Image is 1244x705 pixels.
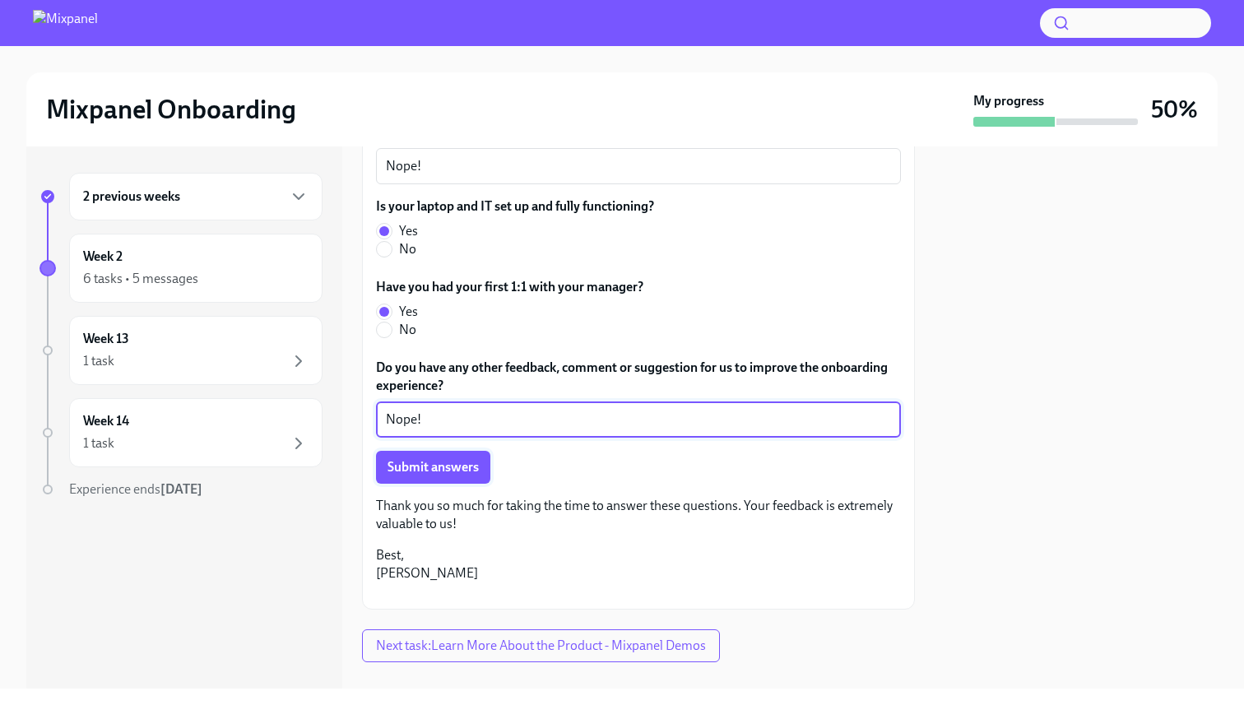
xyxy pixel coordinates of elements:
a: Week 26 tasks • 5 messages [39,234,323,303]
span: Next task : Learn More About the Product - Mixpanel Demos [376,638,706,654]
img: Mixpanel [33,10,98,36]
p: Thank you so much for taking the time to answer these questions. Your feedback is extremely valua... [376,497,901,533]
a: Week 131 task [39,316,323,385]
div: 1 task [83,434,114,452]
span: No [399,321,416,339]
h6: Week 14 [83,412,129,430]
div: 1 task [83,352,114,370]
h3: 50% [1151,95,1198,124]
button: Next task:Learn More About the Product - Mixpanel Demos [362,629,720,662]
strong: My progress [973,92,1044,110]
textarea: Nope! [386,410,891,429]
span: Yes [399,222,418,240]
span: Submit answers [388,459,479,475]
p: Best, [PERSON_NAME] [376,546,901,582]
a: Week 141 task [39,398,323,467]
span: Yes [399,303,418,321]
h6: Week 13 [83,330,129,348]
strong: [DATE] [160,481,202,497]
span: Experience ends [69,481,202,497]
button: Submit answers [376,451,490,484]
h6: 2 previous weeks [83,188,180,206]
span: No [399,240,416,258]
div: 2 previous weeks [69,173,323,220]
h6: Week 2 [83,248,123,266]
label: Have you had your first 1:1 with your manager? [376,278,643,296]
textarea: Nope! [386,156,891,176]
h2: Mixpanel Onboarding [46,93,296,126]
label: Do you have any other feedback, comment or suggestion for us to improve the onboarding experience? [376,359,901,395]
div: 6 tasks • 5 messages [83,270,198,288]
label: Is your laptop and IT set up and fully functioning? [376,197,654,216]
